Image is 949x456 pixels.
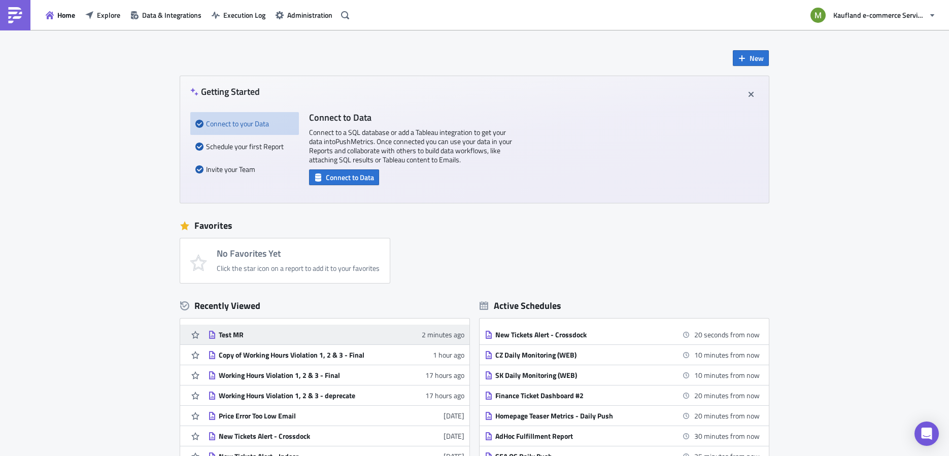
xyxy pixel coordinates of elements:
time: 2025-09-15T13:38:48Z [444,410,464,421]
div: Favorites [180,218,769,233]
button: Execution Log [207,7,270,23]
a: Connect to Data [309,171,379,182]
span: New [750,53,764,63]
div: Homepage Teaser Metrics - Daily Push [495,411,673,420]
div: Recently Viewed [180,298,469,313]
div: Active Schedules [480,300,561,311]
div: Click the star icon on a report to add it to your favorites [217,264,380,273]
div: Working Hours Violation 1, 2 & 3 - deprecate [219,391,396,400]
time: 2025-09-15T06:37:51Z [444,431,464,441]
div: Working Hours Violation 1, 2 & 3 - Final [219,371,396,380]
time: 2025-09-17 12:50 [694,370,760,380]
time: 2025-09-16T18:04:02Z [425,370,464,380]
button: Home [41,7,80,23]
div: Schedule your first Report [195,135,294,158]
span: Administration [287,10,332,20]
button: Administration [270,7,337,23]
button: Connect to Data [309,169,379,185]
img: PushMetrics [7,7,23,23]
span: Home [57,10,75,20]
button: Data & Integrations [125,7,207,23]
div: Connect to your Data [195,112,294,135]
div: Invite your Team [195,158,294,181]
img: Avatar [809,7,827,24]
button: Explore [80,7,125,23]
time: 2025-09-17 13:00 [694,390,760,401]
span: Connect to Data [326,172,374,183]
div: New Tickets Alert - Crossdock [495,330,673,339]
time: 2025-09-17T10:37:53Z [422,329,464,340]
a: CZ Daily Monitoring (WEB)10 minutes from now [485,345,760,365]
time: 2025-09-17 13:10 [694,431,760,441]
time: 2025-09-17 12:40 [694,329,760,340]
span: Execution Log [223,10,265,20]
div: SK Daily Monitoring (WEB) [495,371,673,380]
span: Data & Integrations [142,10,201,20]
h4: Connect to Data [309,112,512,123]
a: Test MR2 minutes ago [208,325,464,344]
a: Finance Ticket Dashboard #220 minutes from now [485,385,760,405]
div: AdHoc Fulfillment Report [495,432,673,441]
div: Test MR [219,330,396,339]
span: Kaufland e-commerce Services GmbH & Co. KG [833,10,925,20]
a: New Tickets Alert - Crossdock[DATE] [208,426,464,446]
time: 2025-09-17T09:29:33Z [433,349,464,360]
a: Working Hours Violation 1, 2 & 3 - Final17 hours ago [208,365,464,385]
button: New [733,50,769,66]
a: Homepage Teaser Metrics - Daily Push20 minutes from now [485,406,760,426]
span: Explore [97,10,120,20]
time: 2025-09-17 13:00 [694,410,760,421]
div: Open Intercom Messenger [914,422,939,446]
div: New Tickets Alert - Crossdock [219,432,396,441]
div: CZ Daily Monitoring (WEB) [495,350,673,360]
time: 2025-09-17 12:50 [694,349,760,360]
a: SK Daily Monitoring (WEB)10 minutes from now [485,365,760,385]
button: Kaufland e-commerce Services GmbH & Co. KG [804,4,941,26]
h4: No Favorites Yet [217,249,380,259]
div: Price Error Too Low Email [219,411,396,420]
div: Finance Ticket Dashboard #2 [495,391,673,400]
a: Copy of Working Hours Violation 1, 2 & 3 - Final1 hour ago [208,345,464,365]
a: AdHoc Fulfillment Report30 minutes from now [485,426,760,446]
a: Working Hours Violation 1, 2 & 3 - deprecate17 hours ago [208,385,464,405]
h4: Getting Started [190,86,260,97]
a: New Tickets Alert - Crossdock20 seconds from now [485,325,760,344]
time: 2025-09-16T18:03:30Z [425,390,464,401]
p: Connect to a SQL database or add a Tableau integration to get your data into PushMetrics . Once c... [309,128,512,164]
div: Copy of Working Hours Violation 1, 2 & 3 - Final [219,350,396,360]
a: Price Error Too Low Email[DATE] [208,406,464,426]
